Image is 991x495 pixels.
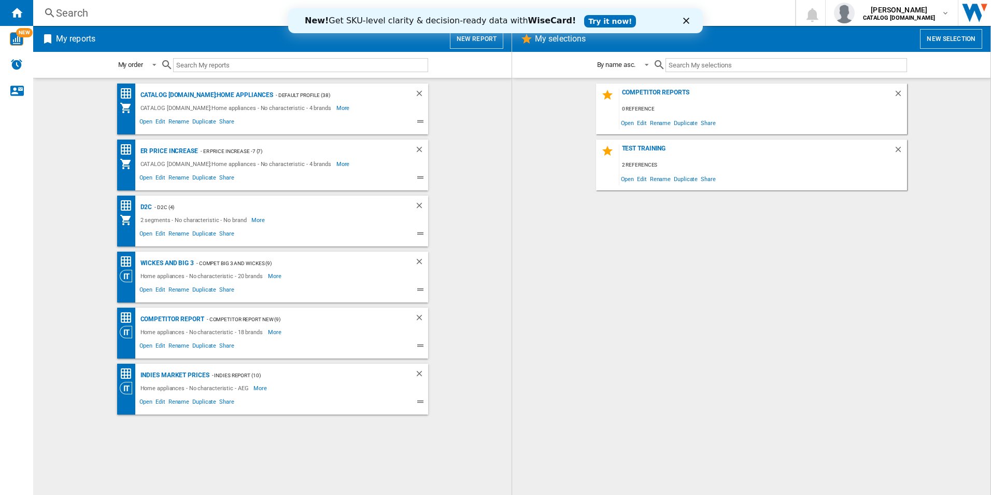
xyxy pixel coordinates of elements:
[120,214,138,226] div: My Assortment
[191,117,218,129] span: Duplicate
[619,159,907,172] div: 2 references
[218,173,236,185] span: Share
[273,89,394,102] div: - Default profile (38)
[138,285,154,297] span: Open
[10,58,23,71] img: alerts-logo.svg
[152,201,393,214] div: - D2C (4)
[672,172,699,186] span: Duplicate
[138,173,154,185] span: Open
[154,341,167,353] span: Edit
[415,201,428,214] div: Delete
[619,116,636,130] span: Open
[635,172,648,186] span: Edit
[138,382,254,394] div: Home appliances - No characteristic - AEG
[204,313,394,326] div: - Competitor Report New (9)
[450,29,503,49] button: New report
[648,116,672,130] span: Rename
[218,117,236,129] span: Share
[863,5,935,15] span: [PERSON_NAME]
[154,173,167,185] span: Edit
[138,313,204,326] div: Competitor report
[138,341,154,353] span: Open
[191,229,218,241] span: Duplicate
[167,341,191,353] span: Rename
[415,145,428,158] div: Delete
[198,145,394,158] div: - ER Price Increase -7 (7)
[120,158,138,170] div: My Assortment
[173,58,428,72] input: Search My reports
[415,369,428,382] div: Delete
[194,257,394,270] div: - COMPET BIG 3 AND WICKES (9)
[120,367,138,380] div: Price Matrix
[120,311,138,324] div: Price Matrix
[894,145,907,159] div: Delete
[56,6,768,20] div: Search
[167,229,191,241] span: Rename
[167,397,191,409] span: Rename
[138,145,198,158] div: ER Price Increase
[218,285,236,297] span: Share
[138,257,194,270] div: Wickes and Big 3
[191,173,218,185] span: Duplicate
[138,369,209,382] div: Indies Market Prices
[138,270,268,282] div: Home appliances - No characteristic - 20 brands
[336,158,351,170] span: More
[619,172,636,186] span: Open
[619,89,894,103] div: Competitor reports
[138,89,273,102] div: CATALOG [DOMAIN_NAME]:Home appliances
[120,382,138,394] div: Category View
[666,58,907,72] input: Search My selections
[218,229,236,241] span: Share
[16,28,33,37] span: NEW
[336,102,351,114] span: More
[120,326,138,338] div: Category View
[699,172,717,186] span: Share
[415,257,428,270] div: Delete
[138,214,252,226] div: 2 segments - No characteristic - No brand
[218,341,236,353] span: Share
[648,172,672,186] span: Rename
[167,285,191,297] span: Rename
[672,116,699,130] span: Duplicate
[154,285,167,297] span: Edit
[138,229,154,241] span: Open
[154,117,167,129] span: Edit
[120,270,138,282] div: Category View
[138,397,154,409] span: Open
[533,29,588,49] h2: My selections
[120,255,138,268] div: Price Matrix
[138,102,336,114] div: CATALOG [DOMAIN_NAME]:Home appliances - No characteristic - 4 brands
[268,270,283,282] span: More
[167,117,191,129] span: Rename
[619,145,894,159] div: Test training
[268,326,283,338] span: More
[120,143,138,156] div: Price Matrix
[415,89,428,102] div: Delete
[154,397,167,409] span: Edit
[191,285,218,297] span: Duplicate
[253,382,268,394] span: More
[699,116,717,130] span: Share
[154,229,167,241] span: Edit
[251,214,266,226] span: More
[191,397,218,409] span: Duplicate
[10,32,23,46] img: wise-card.svg
[863,15,935,21] b: CATALOG [DOMAIN_NAME]
[209,369,394,382] div: - Indies Report (10)
[138,326,268,338] div: Home appliances - No characteristic - 18 brands
[191,341,218,353] span: Duplicate
[894,89,907,103] div: Delete
[415,313,428,326] div: Delete
[167,173,191,185] span: Rename
[138,117,154,129] span: Open
[920,29,982,49] button: New selection
[834,3,855,23] img: profile.jpg
[54,29,97,49] h2: My reports
[138,201,152,214] div: D2C
[395,9,405,16] div: Close
[218,397,236,409] span: Share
